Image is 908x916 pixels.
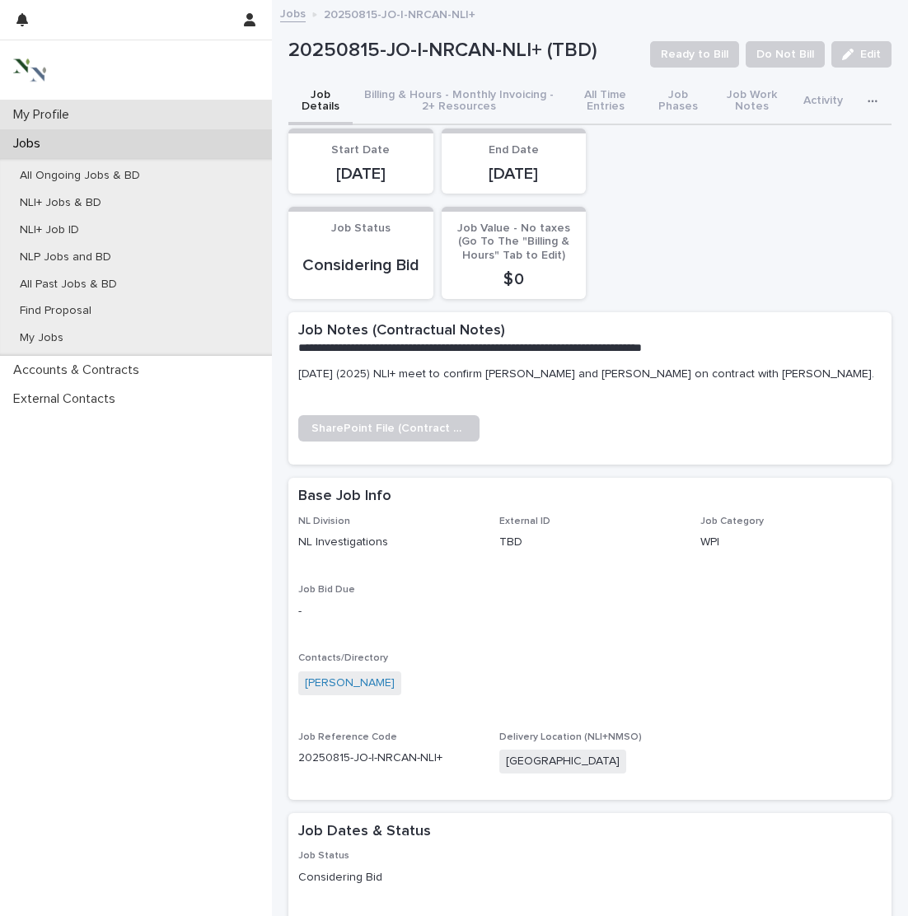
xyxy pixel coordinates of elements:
span: NL Division [298,516,350,526]
p: $ 0 [452,269,577,289]
p: [DATE] [452,164,577,184]
p: Considering Bid [298,869,882,886]
p: [DATE] (2025) NLI+ meet to confirm [PERSON_NAME] and [PERSON_NAME] on contract with [PERSON_NAME]. [298,366,882,383]
span: Start Date [331,144,390,156]
span: [GEOGRAPHIC_DATA] [499,750,626,773]
span: Contacts/Directory [298,653,388,663]
p: NL Investigations [298,534,480,551]
h2: Job Dates & Status [298,823,431,841]
p: 20250815-JO-I-NRCAN-NLI+ [298,750,480,767]
span: Job Category [700,516,764,526]
p: External Contacts [7,391,129,407]
span: Job Value - No taxes (Go To The "Billing & Hours" Tab to Edit) [457,222,570,262]
span: External ID [499,516,550,526]
p: Find Proposal [7,304,105,318]
span: Job Status [331,222,391,234]
button: Job Phases [646,79,711,125]
p: 20250815-JO-I-NRCAN-NLI+ (TBD) [288,39,637,63]
p: NLI+ Job ID [7,223,92,237]
button: Edit [831,41,892,68]
button: Ready to Bill [650,41,739,68]
button: All Time Entries [565,79,645,125]
a: [PERSON_NAME] [305,675,395,692]
h2: Base Job Info [298,488,391,506]
span: End Date [489,144,539,156]
h2: Job Notes (Contractual Notes) [298,322,505,340]
p: Accounts & Contracts [7,362,152,378]
button: Activity [793,79,853,125]
p: NLI+ Jobs & BD [7,196,115,210]
button: Job Details [288,79,353,125]
span: Edit [860,49,881,60]
button: Do Not Bill [746,41,825,68]
p: - [298,603,480,620]
img: 3bAFpBnQQY6ys9Fa9hsD [13,54,46,86]
p: WPI [700,534,882,551]
span: Ready to Bill [661,46,728,63]
span: Job Bid Due [298,585,355,595]
span: SharePoint File (Contract Only) [311,423,466,434]
p: My Jobs [7,331,77,345]
button: Billing & Hours - Monthly Invoicing - 2+ Resources [353,79,566,125]
span: Do Not Bill [756,46,814,63]
a: Jobs [280,3,306,22]
p: All Ongoing Jobs & BD [7,169,153,183]
span: Job Status [298,851,349,861]
p: My Profile [7,107,82,123]
p: 20250815-JO-I-NRCAN-NLI+ [324,4,475,22]
p: Jobs [7,136,54,152]
a: SharePoint File (Contract Only) [298,415,480,442]
button: Job Work Notes [711,79,794,125]
p: Considering Bid [298,255,424,275]
span: Delivery Location (NLI+NMSO) [499,732,642,742]
span: Job Reference Code [298,732,397,742]
p: TBD [499,534,681,551]
p: NLP Jobs and BD [7,250,124,264]
p: [DATE] [298,164,424,184]
p: All Past Jobs & BD [7,278,130,292]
